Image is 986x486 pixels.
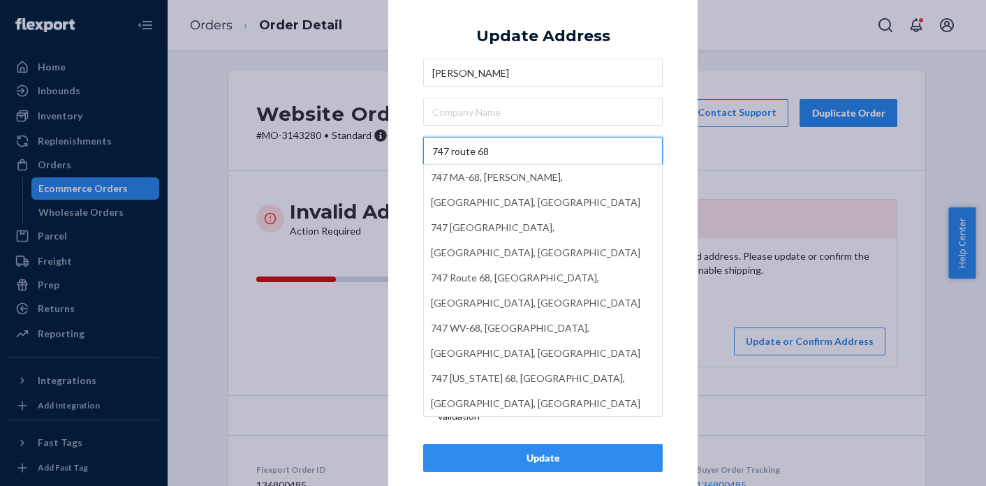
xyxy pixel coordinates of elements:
div: 747 [GEOGRAPHIC_DATA], [GEOGRAPHIC_DATA], [GEOGRAPHIC_DATA] [431,215,655,265]
div: 747 WV-68, [GEOGRAPHIC_DATA], [GEOGRAPHIC_DATA], [GEOGRAPHIC_DATA] [431,316,655,366]
input: First & Last Name [423,59,663,87]
div: Update [435,451,651,465]
div: 747 Route 68, [GEOGRAPHIC_DATA], [GEOGRAPHIC_DATA], [GEOGRAPHIC_DATA] [431,265,655,316]
input: Company Name [423,98,663,126]
div: Update Address [476,28,610,45]
div: 747 [US_STATE] 68, [GEOGRAPHIC_DATA], [GEOGRAPHIC_DATA], [GEOGRAPHIC_DATA] [431,366,655,416]
button: Update [423,444,663,472]
input: 747 MA-68, [PERSON_NAME], [GEOGRAPHIC_DATA], [GEOGRAPHIC_DATA]747 [GEOGRAPHIC_DATA], [GEOGRAPHIC_... [423,137,663,165]
div: 747 MA-68, [PERSON_NAME], [GEOGRAPHIC_DATA], [GEOGRAPHIC_DATA] [431,165,655,215]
